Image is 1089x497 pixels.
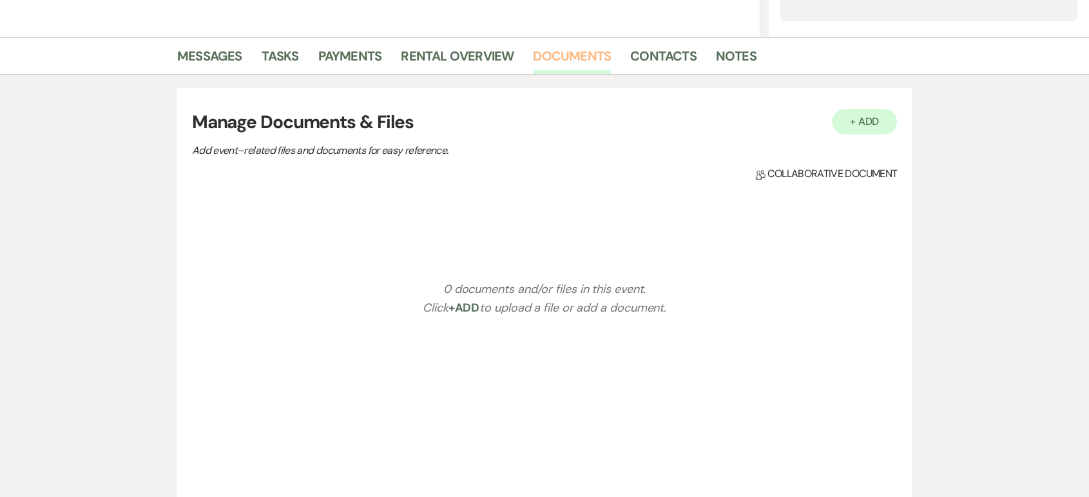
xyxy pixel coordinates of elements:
[423,299,666,317] p: Click to upload a file or add a document.
[262,46,299,74] a: Tasks
[533,46,611,74] a: Documents
[832,109,898,135] button: + Add
[192,142,643,159] p: Add event–related files and documents for easy reference.
[401,46,514,74] a: Rental Overview
[443,280,646,299] p: 0 documents and/or files in this event.
[716,46,757,74] a: Notes
[448,300,480,315] span: +Add
[318,46,382,74] a: Payments
[755,166,897,182] span: Collaborative document
[177,46,242,74] a: Messages
[630,46,697,74] a: Contacts
[192,109,897,136] h3: Manage Documents & Files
